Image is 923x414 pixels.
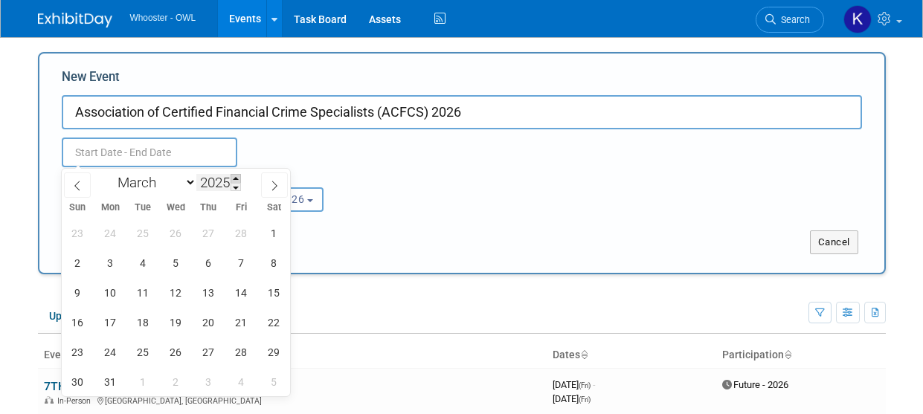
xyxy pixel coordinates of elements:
[260,337,289,366] span: March 29, 2025
[45,396,54,404] img: In-Person Event
[227,219,256,248] span: February 28, 2025
[260,219,289,248] span: March 1, 2025
[38,13,112,28] img: ExhibitDay
[260,278,289,307] span: March 15, 2025
[129,278,158,307] span: March 11, 2025
[161,219,190,248] span: February 26, 2025
[44,394,541,406] div: [GEOGRAPHIC_DATA], [GEOGRAPHIC_DATA]
[756,7,824,33] a: Search
[129,219,158,248] span: February 25, 2025
[63,337,92,366] span: March 23, 2025
[129,248,158,277] span: March 4, 2025
[227,308,256,337] span: March 21, 2025
[159,203,192,213] span: Wed
[553,393,591,404] span: [DATE]
[96,308,125,337] span: March 17, 2025
[62,68,120,91] label: New Event
[62,203,94,213] span: Sun
[94,203,126,213] span: Mon
[227,278,256,307] span: March 14, 2025
[96,219,125,248] span: February 24, 2025
[196,174,241,191] input: Year
[194,308,223,337] span: March 20, 2025
[62,95,862,129] input: Name of Trade Show / Conference
[96,337,125,366] span: March 24, 2025
[716,343,886,368] th: Participation
[62,138,237,167] input: Start Date - End Date
[63,367,92,396] span: March 30, 2025
[227,337,256,366] span: March 28, 2025
[810,230,858,254] button: Cancel
[129,337,158,366] span: March 25, 2025
[194,367,223,396] span: April 3, 2025
[580,349,588,360] a: Sort by Start Date
[62,167,188,187] div: Attendance / Format:
[227,367,256,396] span: April 4, 2025
[553,379,595,390] span: [DATE]
[126,203,159,213] span: Tue
[547,343,716,368] th: Dates
[161,278,190,307] span: March 12, 2025
[161,337,190,366] span: March 26, 2025
[579,395,591,404] span: (Fri)
[130,13,196,23] span: Whooster - OWL
[57,396,95,406] span: In-Person
[192,203,225,213] span: Thu
[111,173,196,192] select: Month
[63,248,92,277] span: March 2, 2025
[63,278,92,307] span: March 9, 2025
[194,248,223,277] span: March 6, 2025
[260,308,289,337] span: March 22, 2025
[161,248,190,277] span: March 5, 2025
[129,308,158,337] span: March 18, 2025
[38,343,547,368] th: Event
[579,381,591,389] span: (Fri)
[194,278,223,307] span: March 13, 2025
[194,219,223,248] span: February 27, 2025
[225,203,257,213] span: Fri
[129,367,158,396] span: April 1, 2025
[784,349,791,360] a: Sort by Participation Type
[38,302,125,330] a: Upcoming19
[161,308,190,337] span: March 19, 2025
[44,379,280,393] a: 7TH ANNUAL GLOBAL SHIELD CONFERENCE
[257,203,290,213] span: Sat
[593,379,595,390] span: -
[96,367,125,396] span: March 31, 2025
[63,219,92,248] span: February 23, 2025
[260,367,289,396] span: April 5, 2025
[776,14,810,25] span: Search
[210,167,337,187] div: Participation:
[161,367,190,396] span: April 2, 2025
[843,5,872,33] img: Kamila Castaneda
[194,337,223,366] span: March 27, 2025
[227,248,256,277] span: March 7, 2025
[96,278,125,307] span: March 10, 2025
[63,308,92,337] span: March 16, 2025
[722,379,788,390] span: Future - 2026
[260,248,289,277] span: March 8, 2025
[96,248,125,277] span: March 3, 2025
